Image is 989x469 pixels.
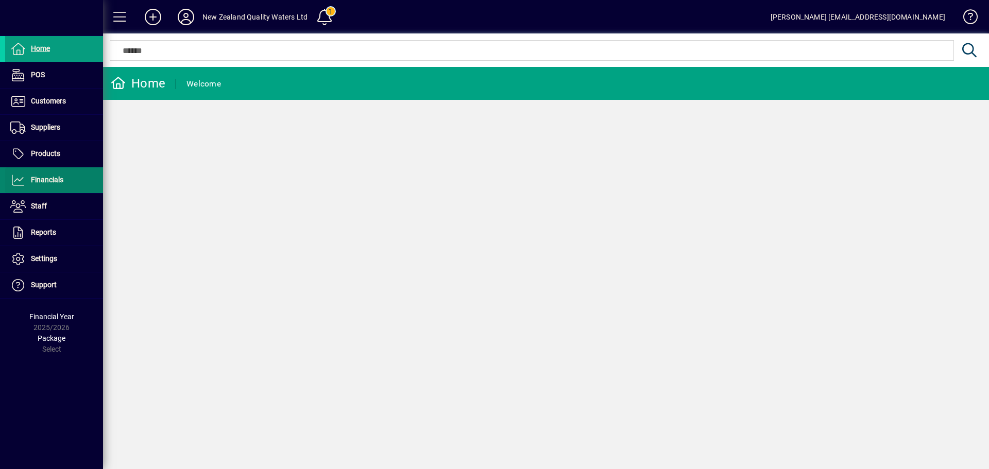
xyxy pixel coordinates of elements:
[771,9,945,25] div: [PERSON_NAME] [EMAIL_ADDRESS][DOMAIN_NAME]
[111,75,165,92] div: Home
[31,228,56,236] span: Reports
[31,44,50,53] span: Home
[31,123,60,131] span: Suppliers
[5,115,103,141] a: Suppliers
[169,8,202,26] button: Profile
[137,8,169,26] button: Add
[31,97,66,105] span: Customers
[5,194,103,219] a: Staff
[5,272,103,298] a: Support
[186,76,221,92] div: Welcome
[31,149,60,158] span: Products
[31,202,47,210] span: Staff
[5,89,103,114] a: Customers
[956,2,976,36] a: Knowledge Base
[5,220,103,246] a: Reports
[31,71,45,79] span: POS
[5,141,103,167] a: Products
[202,9,308,25] div: New Zealand Quality Waters Ltd
[29,312,74,321] span: Financial Year
[31,281,57,289] span: Support
[5,167,103,193] a: Financials
[38,334,65,342] span: Package
[31,254,57,263] span: Settings
[5,246,103,272] a: Settings
[5,62,103,88] a: POS
[31,176,63,184] span: Financials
